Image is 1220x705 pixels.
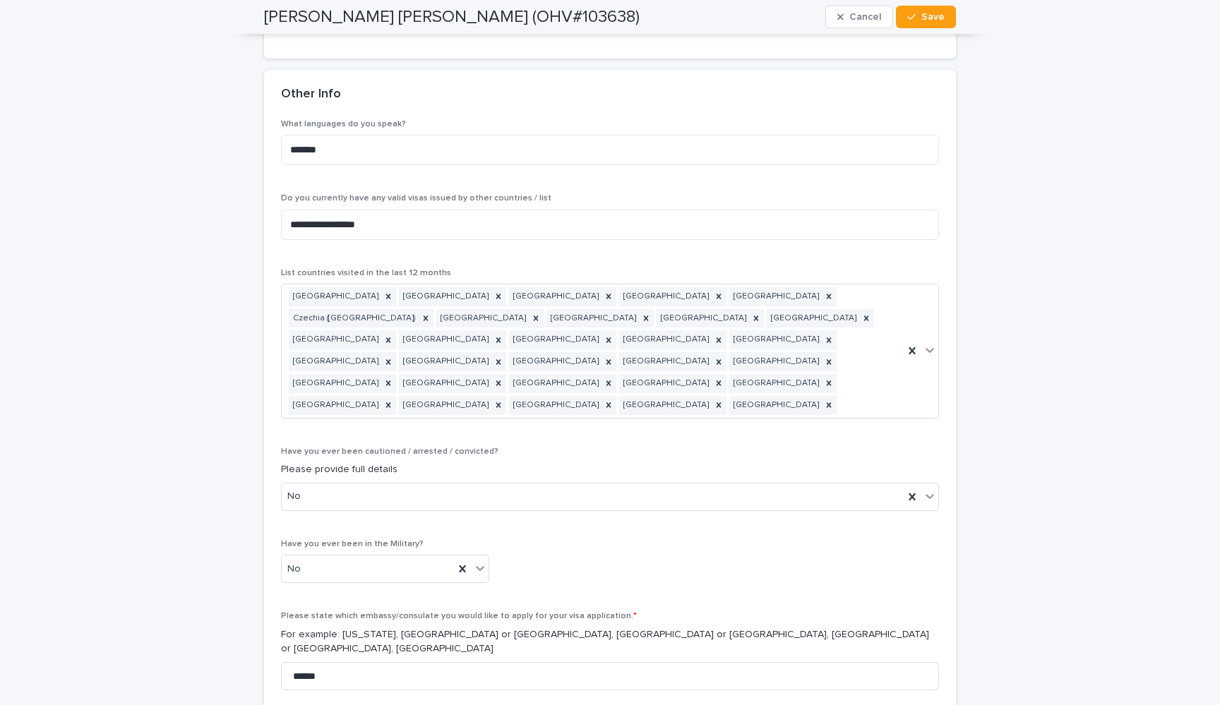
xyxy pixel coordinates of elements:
[546,309,638,328] div: [GEOGRAPHIC_DATA]
[729,374,821,393] div: [GEOGRAPHIC_DATA]
[281,87,341,102] h2: Other Info
[399,396,491,415] div: [GEOGRAPHIC_DATA]
[289,330,381,349] div: [GEOGRAPHIC_DATA]
[509,374,601,393] div: [GEOGRAPHIC_DATA]
[509,352,601,371] div: [GEOGRAPHIC_DATA]
[921,12,945,22] span: Save
[657,309,748,328] div: [GEOGRAPHIC_DATA]
[619,374,711,393] div: [GEOGRAPHIC_DATA]
[729,352,821,371] div: [GEOGRAPHIC_DATA]
[289,374,381,393] div: [GEOGRAPHIC_DATA]
[281,627,939,657] p: For example: [US_STATE], [GEOGRAPHIC_DATA] or [GEOGRAPHIC_DATA], [GEOGRAPHIC_DATA] or [GEOGRAPHIC...
[619,396,711,415] div: [GEOGRAPHIC_DATA]
[289,287,381,306] div: [GEOGRAPHIC_DATA]
[281,462,939,477] p: Please provide full details
[729,330,821,349] div: [GEOGRAPHIC_DATA]
[825,6,893,28] button: Cancel
[289,396,381,415] div: [GEOGRAPHIC_DATA]
[767,309,859,328] div: [GEOGRAPHIC_DATA]
[896,6,956,28] button: Save
[436,309,528,328] div: [GEOGRAPHIC_DATA]
[281,194,551,203] span: Do you currently have any valid visas issued by other countries / list
[281,540,424,548] span: Have you ever been in the Military?
[281,120,406,128] span: What languages do you speak?
[619,287,711,306] div: [GEOGRAPHIC_DATA]
[509,396,601,415] div: [GEOGRAPHIC_DATA]
[619,352,711,371] div: [GEOGRAPHIC_DATA]
[729,396,821,415] div: [GEOGRAPHIC_DATA]
[289,352,381,371] div: [GEOGRAPHIC_DATA]
[399,287,491,306] div: [GEOGRAPHIC_DATA]
[264,7,640,28] h2: [PERSON_NAME] [PERSON_NAME] (OHV#103638)
[399,352,491,371] div: [GEOGRAPHIC_DATA]
[509,287,601,306] div: [GEOGRAPHIC_DATA]
[289,309,418,328] div: Czechia ([GEOGRAPHIC_DATA])
[281,269,451,277] span: List countries visited in the last 12 months
[287,562,301,577] span: No
[287,489,301,504] span: No
[509,330,601,349] div: [GEOGRAPHIC_DATA]
[399,374,491,393] div: [GEOGRAPHIC_DATA]
[729,287,821,306] div: [GEOGRAPHIC_DATA]
[849,12,881,22] span: Cancel
[399,330,491,349] div: [GEOGRAPHIC_DATA]
[619,330,711,349] div: [GEOGRAPHIC_DATA]
[281,447,498,456] span: Have you ever been cautioned / arrested / convicted?
[281,612,637,620] span: Please state which embassy/consulate you would like to apply for your visa application.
